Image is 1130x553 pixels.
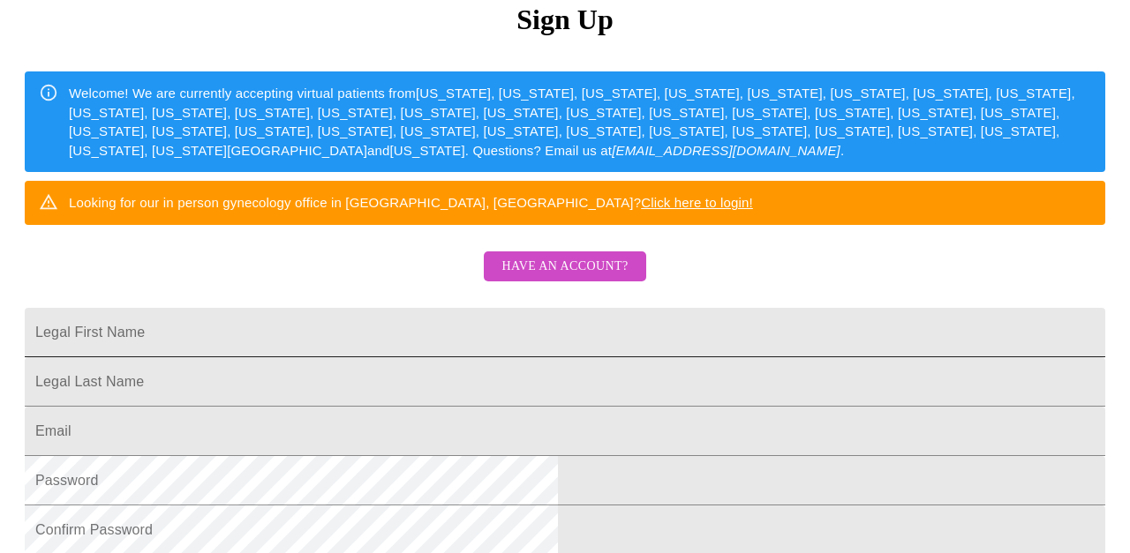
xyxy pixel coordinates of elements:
a: Click here to login! [641,195,753,210]
em: [EMAIL_ADDRESS][DOMAIN_NAME] [612,143,840,158]
div: Looking for our in person gynecology office in [GEOGRAPHIC_DATA], [GEOGRAPHIC_DATA]? [69,186,753,219]
button: Have an account? [484,251,645,282]
div: Welcome! We are currently accepting virtual patients from [US_STATE], [US_STATE], [US_STATE], [US... [69,77,1091,167]
a: Have an account? [479,271,650,286]
h3: Sign Up [25,4,1105,36]
span: Have an account? [501,256,628,278]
